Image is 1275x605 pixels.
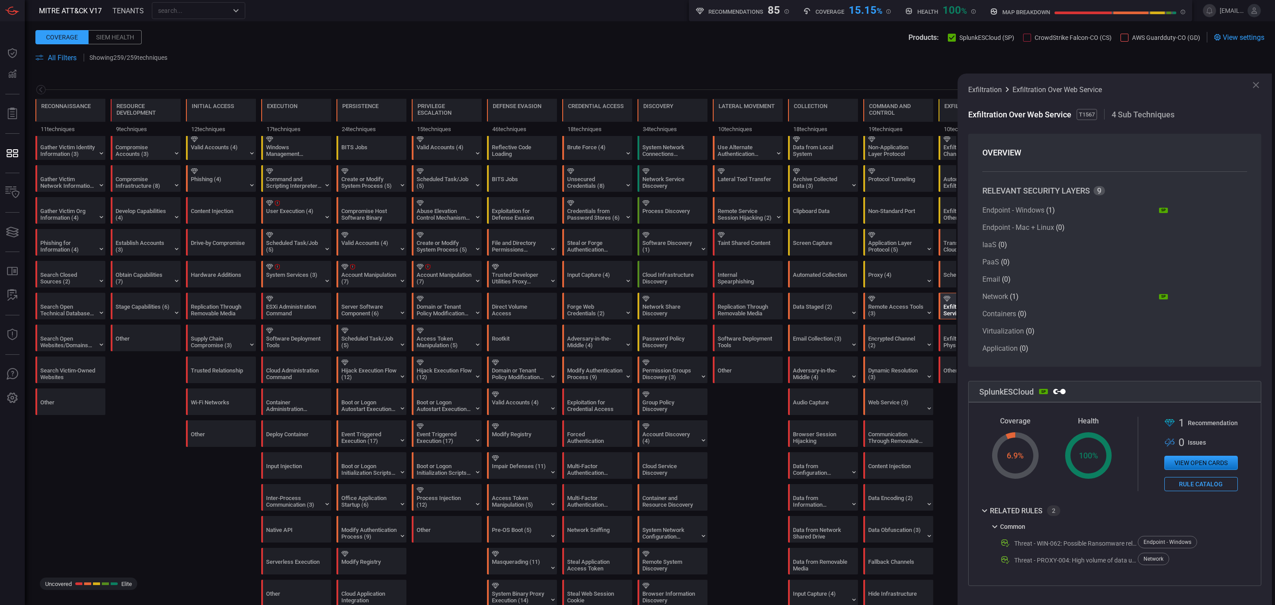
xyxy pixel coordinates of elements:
[863,99,933,136] div: TA0011: Command and Control
[768,4,780,15] div: 85
[863,261,933,287] div: T1090: Proxy
[116,144,171,157] div: Compromise Accounts (3)
[261,261,331,287] div: T1569: System Services
[713,229,783,256] div: T1080: Taint Shared Content
[567,208,622,221] div: Credentials from Password Stores (6)
[336,261,406,287] div: T1098: Account Manipulation
[186,133,256,160] div: T1078: Valid Accounts
[794,103,827,109] div: Collection
[637,133,707,160] div: T1049: System Network Connections Discovery
[261,484,331,511] div: T1559: Inter-Process Communication (Not covered)
[562,325,632,351] div: T1557: Adversary-in-the-Middle
[336,452,406,479] div: T1037: Boot or Logon Initialization Scripts
[112,7,144,15] span: TENANTS
[111,293,181,319] div: T1608: Stage Capabilities (Not covered)
[793,176,848,189] div: Archive Collected Data (3)
[2,64,23,85] button: Detections
[788,197,858,224] div: T1115: Clipboard Data
[713,133,783,160] div: T1550: Use Alternate Authentication Material
[487,229,557,256] div: T1222: File and Directory Permissions Modification
[562,229,632,256] div: T1649: Steal or Forge Authentication Certificates
[342,103,379,109] div: Persistence
[788,452,858,479] div: T1602: Data from Configuration Repository (Not covered)
[1112,110,1175,119] span: 4 Sub Techniques
[261,325,331,351] div: T1072: Software Deployment Tools
[713,261,783,287] div: T1534: Internal Spearphishing (Not covered)
[116,240,171,253] div: Establish Accounts (3)
[562,548,632,574] div: T1528: Steal Application Access Token
[877,6,882,16] span: %
[266,176,321,189] div: Command and Scripting Interpreter (12)
[944,103,982,109] div: Exfiltration
[562,197,632,224] div: T1555: Credentials from Password Stores
[863,484,933,511] div: T1132: Data Encoding (Not covered)
[1002,9,1050,16] h5: map breakdown
[968,110,1073,119] span: Exfiltration Over Web Service
[1012,85,1102,94] span: Exfiltration Over Web Service
[412,133,482,160] div: T1078: Valid Accounts
[1159,208,1168,213] div: SP
[562,133,632,160] div: T1110: Brute Force
[788,165,858,192] div: T1560: Archive Collected Data
[637,293,707,319] div: T1135: Network Share Discovery
[713,197,783,224] div: T1563: Remote Service Session Hijacking
[261,133,331,160] div: T1047: Windows Management Instrumentation
[943,4,967,15] div: 100
[492,144,547,157] div: Reflective Code Loading
[562,293,632,319] div: T1606: Forge Web Credentials
[417,103,476,116] div: Privilege Escalation
[40,240,96,253] div: Phishing for Information (4)
[89,54,167,61] p: Showing 259 / 259 techniques
[412,122,482,136] div: 15 techniques
[1035,34,1112,41] span: CrowdStrike Falcon-CO (CS)
[989,523,1138,534] div: Common
[943,176,999,189] div: Automated Exfiltration (1)
[487,165,557,192] div: T1197: BITS Jobs
[487,484,557,511] div: T1134: Access Token Manipulation
[968,85,1002,94] span: Exfiltration
[412,325,482,351] div: T1134: Access Token Manipulation
[487,133,557,160] div: T1620: Reflective Code Loading
[562,357,632,383] div: T1556: Modify Authentication Process
[943,208,999,221] div: Exfiltration Over Other Network Medium (1)
[487,325,557,351] div: T1014: Rootkit
[917,8,938,15] h5: Health
[863,229,933,256] div: T1071: Application Layer Protocol
[412,452,482,479] div: T1037: Boot or Logon Initialization Scripts
[261,165,331,192] div: T1059: Command and Scripting Interpreter
[336,229,406,256] div: T1078: Valid Accounts
[1132,34,1200,41] span: AWS Guardduty-CO (GD)
[788,261,858,287] div: T1119: Automated Collection
[336,197,406,224] div: T1554: Compromise Host Software Binary
[261,516,331,543] div: T1106: Native API (Not covered)
[637,548,707,574] div: T1018: Remote System Discovery
[191,144,246,157] div: Valid Accounts (4)
[111,261,181,287] div: T1588: Obtain Capabilities (Not covered)
[637,452,707,479] div: T1526: Cloud Service Discovery
[336,548,406,574] div: T1112: Modify Registry
[261,357,331,383] div: T1651: Cloud Administration Command
[863,122,933,136] div: 19 techniques
[336,357,406,383] div: T1574: Hijack Execution Flow
[116,176,171,189] div: Compromise Infrastructure (8)
[567,176,622,189] div: Unsecured Credentials (8)
[637,229,707,256] div: T1518: Software Discovery
[336,165,406,192] div: T1543: Create or Modify System Process
[948,33,1014,42] button: SplunkESCloud (SP)
[562,388,632,415] div: T1212: Exploitation for Credential Access (Not covered)
[637,388,707,415] div: T1615: Group Policy Discovery
[863,197,933,224] div: T1571: Non-Standard Port
[642,176,698,189] div: Network Service Discovery
[155,5,228,16] input: search...
[111,165,181,192] div: T1584: Compromise Infrastructure (Not covered)
[261,99,331,136] div: TA0002: Execution
[718,176,773,189] div: Lateral Tool Transfer
[788,99,858,136] div: TA0009: Collection
[568,103,624,109] div: Credential Access
[562,484,632,511] div: T1621: Multi-Factor Authentication Request Generation (Not covered)
[939,229,1008,256] div: T1537: Transfer Data to Cloud Account
[788,229,858,256] div: T1113: Screen Capture
[1056,223,1065,232] span: ( 0 )
[412,165,482,192] div: T1053: Scheduled Task/Job
[412,197,482,224] div: T1548: Abuse Elevation Control Mechanism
